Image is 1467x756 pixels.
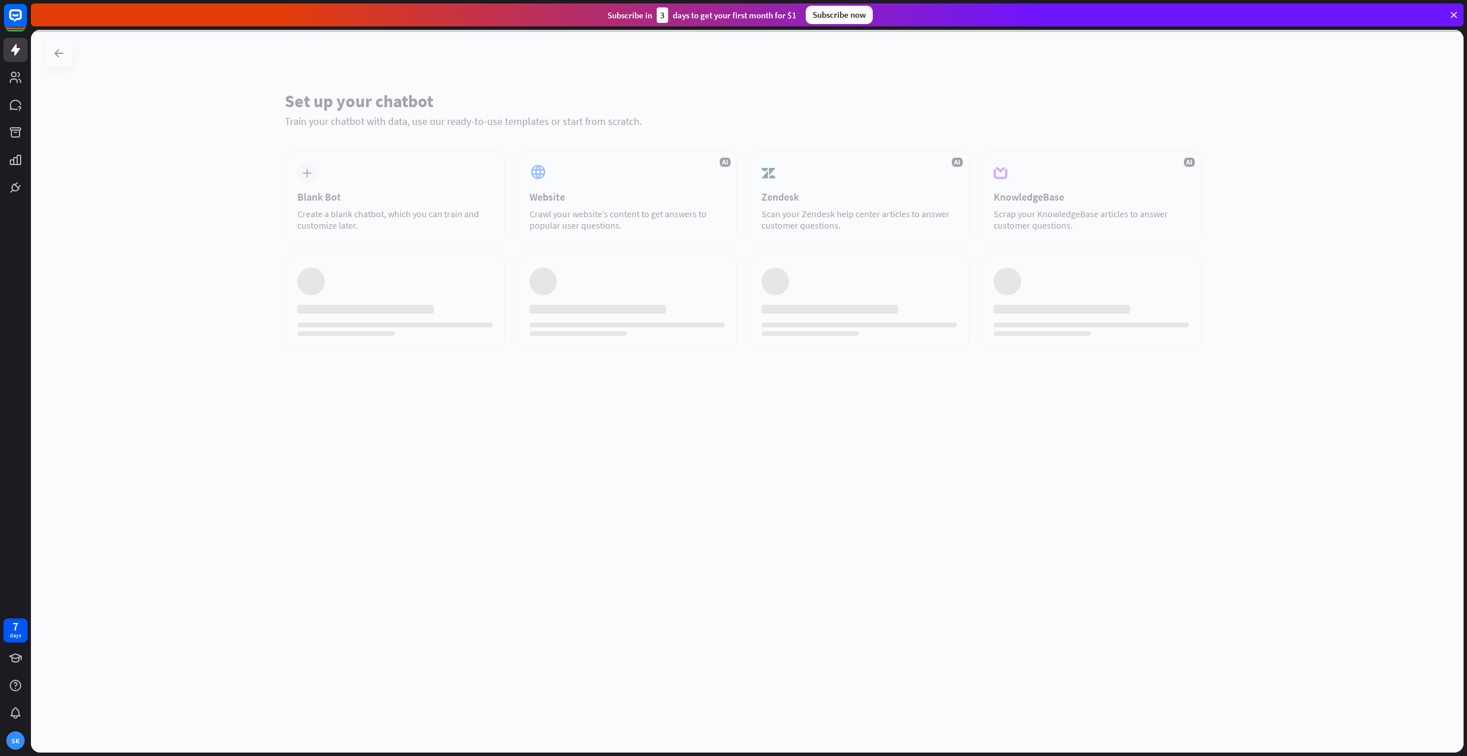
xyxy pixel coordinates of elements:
[10,632,21,640] div: days
[657,7,668,23] div: 3
[13,621,18,632] div: 7
[6,731,25,750] div: SK
[806,6,873,24] div: Subscribe now
[3,618,28,643] a: 7 days
[607,7,797,23] div: Subscribe in days to get your first month for $1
